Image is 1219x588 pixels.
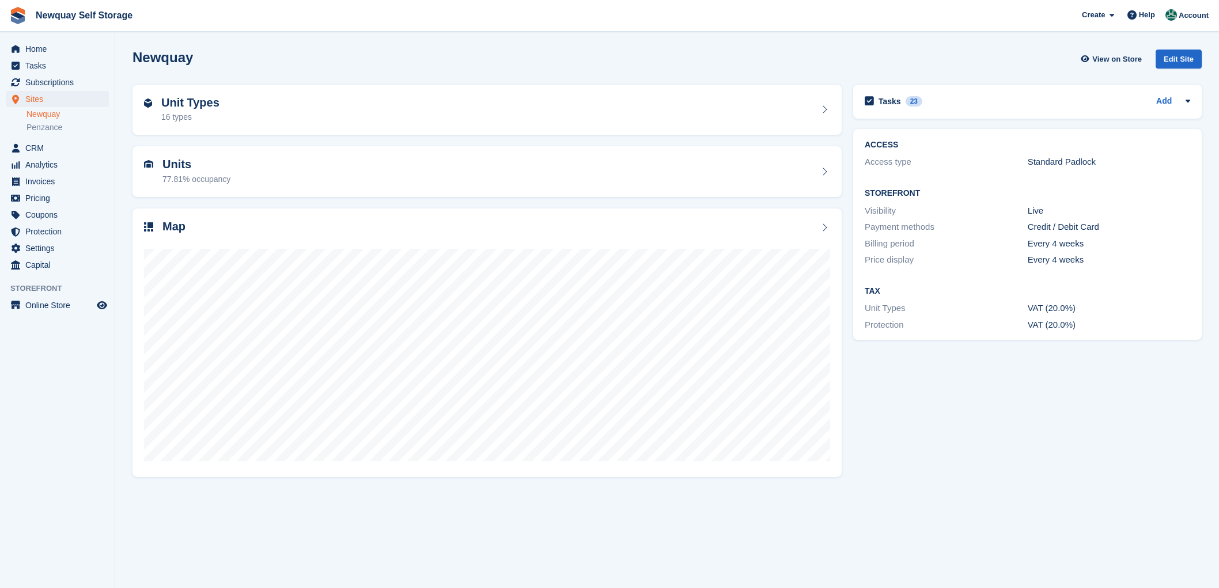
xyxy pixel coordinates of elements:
[25,207,94,223] span: Coupons
[1079,50,1146,69] a: View on Store
[865,318,1028,332] div: Protection
[1028,204,1191,218] div: Live
[132,208,842,477] a: Map
[6,41,109,57] a: menu
[25,173,94,189] span: Invoices
[865,302,1028,315] div: Unit Types
[1028,237,1191,251] div: Every 4 weeks
[25,91,94,107] span: Sites
[879,96,901,107] h2: Tasks
[95,298,109,312] a: Preview store
[6,190,109,206] a: menu
[144,98,152,108] img: unit-type-icn-2b2737a686de81e16bb02015468b77c625bbabd49415b5ef34ead5e3b44a266d.svg
[6,173,109,189] a: menu
[26,122,109,133] a: Penzance
[161,96,219,109] h2: Unit Types
[6,91,109,107] a: menu
[25,157,94,173] span: Analytics
[25,257,94,273] span: Capital
[1028,155,1191,169] div: Standard Padlock
[25,223,94,240] span: Protection
[144,160,153,168] img: unit-icn-7be61d7bf1b0ce9d3e12c5938cc71ed9869f7b940bace4675aadf7bd6d80202e.svg
[162,220,185,233] h2: Map
[1028,221,1191,234] div: Credit / Debit Card
[6,223,109,240] a: menu
[1139,9,1155,21] span: Help
[865,253,1028,267] div: Price display
[1156,95,1172,108] a: Add
[25,240,94,256] span: Settings
[6,58,109,74] a: menu
[865,237,1028,251] div: Billing period
[6,257,109,273] a: menu
[865,155,1028,169] div: Access type
[865,189,1190,198] h2: Storefront
[25,41,94,57] span: Home
[6,140,109,156] a: menu
[1092,54,1142,65] span: View on Store
[1156,50,1202,73] a: Edit Site
[25,140,94,156] span: CRM
[1179,10,1209,21] span: Account
[865,141,1190,150] h2: ACCESS
[6,157,109,173] a: menu
[26,109,109,120] a: Newquay
[1028,302,1191,315] div: VAT (20.0%)
[1156,50,1202,69] div: Edit Site
[1028,253,1191,267] div: Every 4 weeks
[25,297,94,313] span: Online Store
[1165,9,1177,21] img: JON
[132,85,842,135] a: Unit Types 16 types
[161,111,219,123] div: 16 types
[6,297,109,313] a: menu
[132,146,842,197] a: Units 77.81% occupancy
[25,190,94,206] span: Pricing
[132,50,193,65] h2: Newquay
[865,204,1028,218] div: Visibility
[31,6,137,25] a: Newquay Self Storage
[25,58,94,74] span: Tasks
[1028,318,1191,332] div: VAT (20.0%)
[6,207,109,223] a: menu
[162,173,230,185] div: 77.81% occupancy
[6,74,109,90] a: menu
[865,287,1190,296] h2: Tax
[162,158,230,171] h2: Units
[144,222,153,232] img: map-icn-33ee37083ee616e46c38cad1a60f524a97daa1e2b2c8c0bc3eb3415660979fc1.svg
[1082,9,1105,21] span: Create
[865,221,1028,234] div: Payment methods
[10,283,115,294] span: Storefront
[25,74,94,90] span: Subscriptions
[906,96,922,107] div: 23
[9,7,26,24] img: stora-icon-8386f47178a22dfd0bd8f6a31ec36ba5ce8667c1dd55bd0f319d3a0aa187defe.svg
[6,240,109,256] a: menu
